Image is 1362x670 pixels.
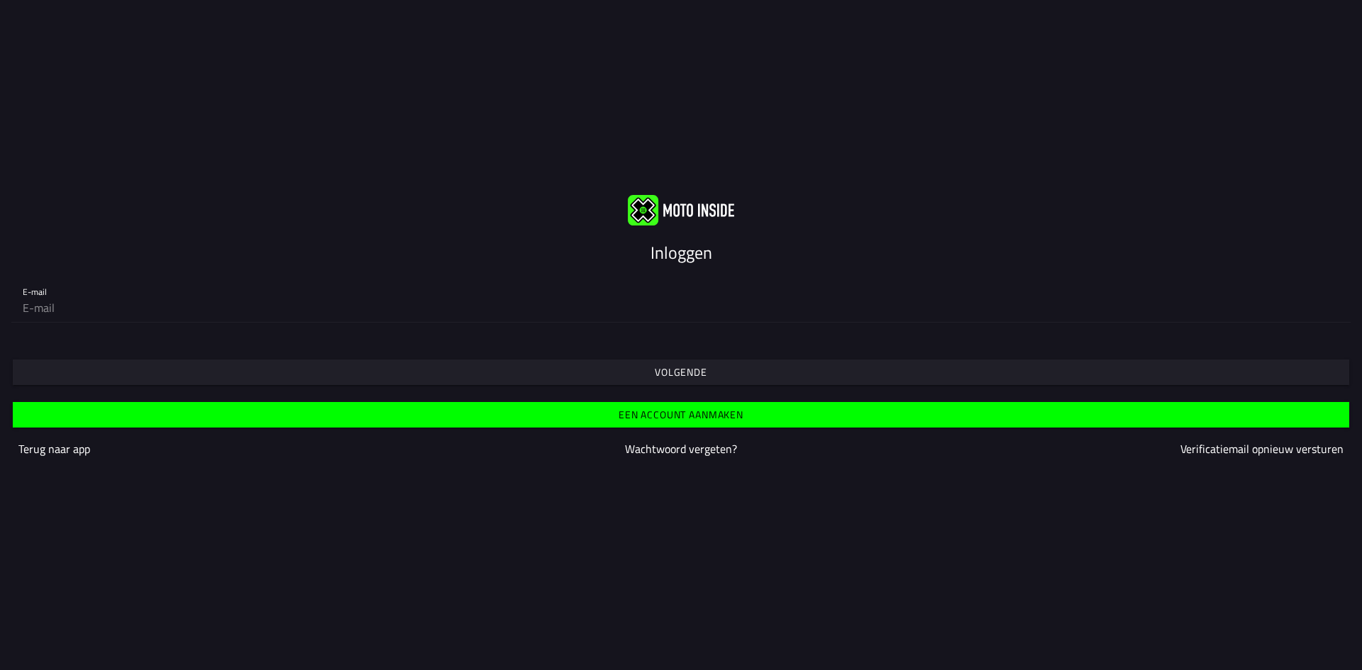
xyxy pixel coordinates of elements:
a: Terug naar app [18,440,90,457]
ion-text: Volgende [655,367,707,377]
input: E-mail [23,294,1339,322]
ion-button: Een account aanmaken [13,402,1349,428]
ion-text: Inloggen [650,240,712,265]
a: Wachtwoord vergeten? [625,440,737,457]
a: Verificatiemail opnieuw versturen [1180,440,1344,457]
